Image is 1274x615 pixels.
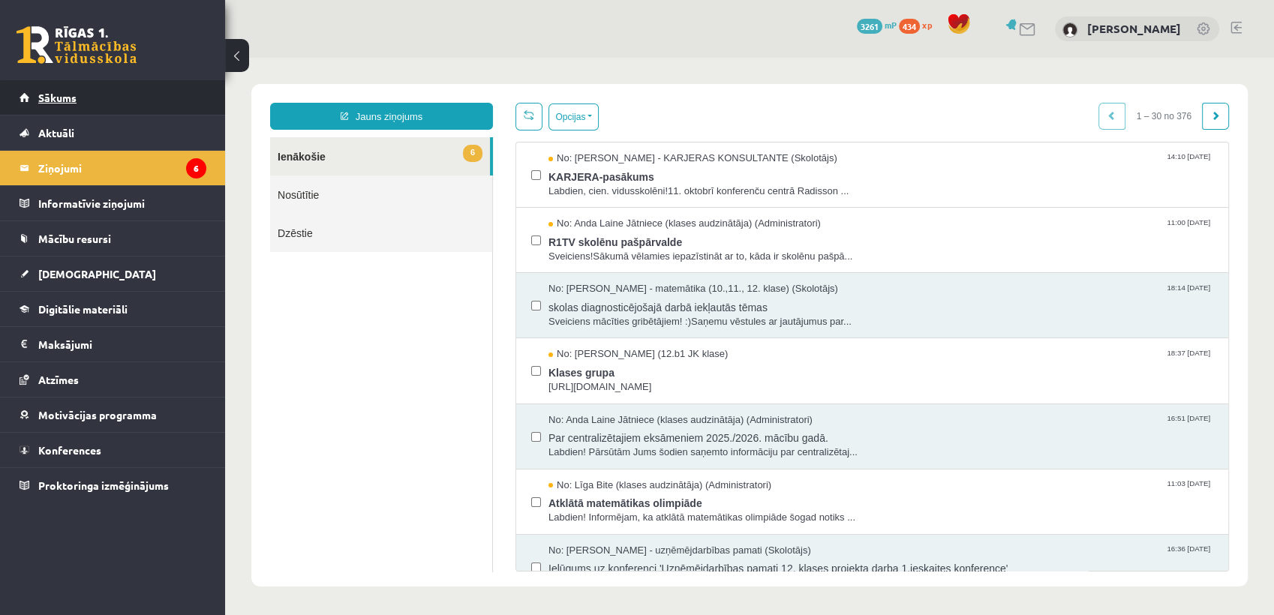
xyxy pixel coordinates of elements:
legend: Maksājumi [38,327,206,361]
a: Proktoringa izmēģinājums [20,468,206,502]
a: Aktuāli [20,115,206,150]
span: Klases grupa [323,304,988,322]
span: 11:00 [DATE] [939,159,988,170]
span: Konferences [38,443,101,457]
span: R1TV skolēnu pašpārvalde [323,173,988,192]
span: 3261 [857,19,882,34]
a: Konferences [20,433,206,467]
span: Sveiciens mācīties gribētājiem! :)Saņemu vēstules ar jautājumus par... [323,257,988,271]
a: 6Ienākošie [45,79,265,118]
a: 434 xp [899,19,939,31]
a: Rīgas 1. Tālmācības vidusskola [17,26,137,64]
button: Opcijas [323,46,374,73]
a: Sākums [20,80,206,115]
span: No: Līga Bite (klases audzinātāja) (Administratori) [323,421,546,435]
span: No: Anda Laine Jātniece (klases audzinātāja) (Administratori) [323,355,587,370]
span: Proktoringa izmēģinājums [38,478,169,492]
span: Motivācijas programma [38,408,157,421]
span: 16:36 [DATE] [939,486,988,497]
span: Sākums [38,91,77,104]
a: 3261 mP [857,19,897,31]
span: 18:14 [DATE] [939,224,988,235]
span: Par centralizētajiem eksāmeniem 2025./2026. mācību gadā. [323,369,988,388]
span: Atzīmes [38,373,79,386]
legend: Informatīvie ziņojumi [38,186,206,220]
span: Atklātā matemātikas olimpiāde [323,434,988,453]
a: Digitālie materiāli [20,292,206,326]
a: No: [PERSON_NAME] - matemātika (10.,11., 12. klase) (Skolotājs) 18:14 [DATE] skolas diagnosticējo... [323,224,988,271]
a: No: [PERSON_NAME] - KARJERAS KONSULTANTE (Skolotājs) 14:10 [DATE] KARJERA-pasākums Labdien, cien.... [323,94,988,140]
span: 6 [238,87,257,104]
span: 18:37 [DATE] [939,289,988,301]
span: KARJERA-pasākums [323,108,988,127]
a: Maksājumi [20,327,206,361]
span: Ielūgums uz konferenci 'Uzņēmējdarbības pamati 12. klases projekta darba 1.ieskaites konference' [323,499,988,518]
a: [PERSON_NAME] [1087,21,1181,36]
i: 6 [186,158,206,178]
span: No: [PERSON_NAME] - uzņēmējdarbības pamati (Skolotājs) [323,486,586,500]
span: No: [PERSON_NAME] - KARJERAS KONSULTANTE (Skolotājs) [323,94,612,108]
a: No: Līga Bite (klases audzinātāja) (Administratori) 11:03 [DATE] Atklātā matemātikas olimpiāde La... [323,421,988,467]
span: No: Anda Laine Jātniece (klases audzinātāja) (Administratori) [323,159,596,173]
span: Aktuāli [38,126,74,139]
span: 16:51 [DATE] [939,355,988,367]
legend: Ziņojumi [38,151,206,185]
a: Ziņojumi6 [20,151,206,185]
span: Labdien! Pārsūtām Jums šodien saņemto informāciju par centralizētaj... [323,388,988,402]
span: skolas diagnosticējošajā darbā iekļautās tēmas [323,238,988,257]
span: [URL][DOMAIN_NAME] [323,322,988,337]
a: Motivācijas programma [20,397,206,432]
a: Mācību resursi [20,221,206,256]
span: 14:10 [DATE] [939,94,988,105]
span: 11:03 [DATE] [939,421,988,432]
a: No: [PERSON_NAME] (12.b1 JK klase) 18:37 [DATE] Klases grupa [URL][DOMAIN_NAME] [323,289,988,336]
a: No: [PERSON_NAME] - uzņēmējdarbības pamati (Skolotājs) 16:36 [DATE] Ielūgums uz konferenci 'Uzņēm... [323,486,988,532]
span: Mācību resursi [38,232,111,245]
span: [DEMOGRAPHIC_DATA] [38,267,156,280]
a: Nosūtītie [45,118,267,156]
span: 1 – 30 no 376 [900,45,978,72]
span: Labdien, cien. vidusskolēni!11. oktobrī konferenču centrā Radisson ... [323,127,988,141]
a: Informatīvie ziņojumi [20,186,206,220]
span: 434 [899,19,920,34]
span: mP [885,19,897,31]
a: Jauns ziņojums [45,45,268,72]
img: Ieva Bringina [1062,22,1077,37]
a: No: Anda Laine Jātniece (klases audzinātāja) (Administratori) 16:51 [DATE] Par centralizētajiem e... [323,355,988,402]
span: Labdien! Informējam, ka atklātā matemātikas olimpiāde šogad notiks ... [323,453,988,467]
a: Atzīmes [20,362,206,397]
span: No: [PERSON_NAME] - matemātika (10.,11., 12. klase) (Skolotājs) [323,224,613,238]
a: No: Anda Laine Jātniece (klases audzinātāja) (Administratori) 11:00 [DATE] R1TV skolēnu pašpārval... [323,159,988,205]
span: Digitālie materiāli [38,302,128,316]
span: xp [922,19,932,31]
a: [DEMOGRAPHIC_DATA] [20,256,206,291]
span: No: [PERSON_NAME] (12.b1 JK klase) [323,289,503,304]
a: Dzēstie [45,156,267,194]
span: Sveiciens!Sākumā vēlamies iepazīstināt ar to, kāda ir skolēnu pašpā... [323,192,988,206]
